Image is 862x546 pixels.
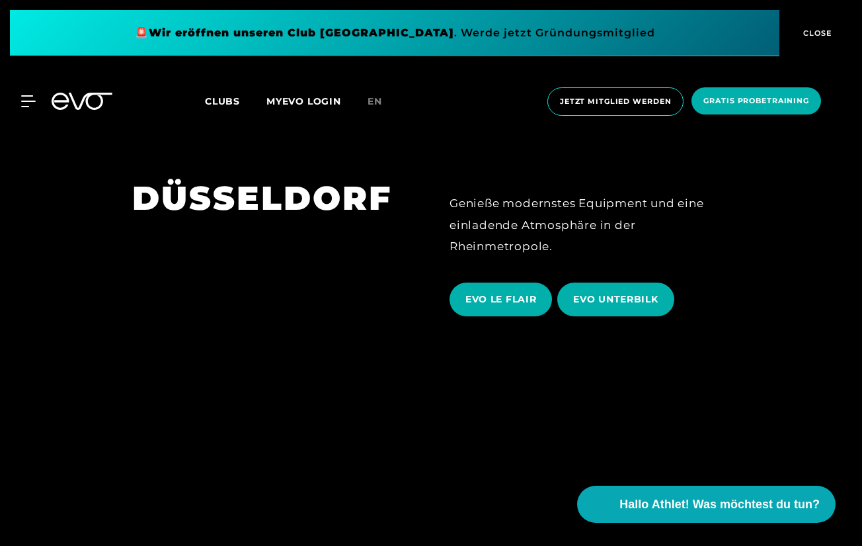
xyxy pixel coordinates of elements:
[577,486,836,523] button: Hallo Athlet! Was möchtest du tun?
[619,496,820,514] span: Hallo Athlet! Was möchtest du tun?
[560,96,671,107] span: Jetzt Mitglied werden
[132,177,412,220] h1: DÜSSELDORF
[368,95,382,107] span: en
[368,94,398,109] a: en
[779,10,852,56] button: CLOSE
[573,293,658,306] span: EVO UNTERBILK
[450,193,730,257] div: Genieße modernstes Equipment und eine einladende Atmosphäre in der Rheinmetropole.
[465,293,536,306] span: EVO LE FLAIR
[543,87,687,116] a: Jetzt Mitglied werden
[450,273,557,326] a: EVO LE FLAIR
[687,87,825,116] a: Gratis Probetraining
[800,27,832,39] span: CLOSE
[557,273,679,326] a: EVO UNTERBILK
[266,95,341,107] a: MYEVO LOGIN
[205,95,240,107] span: Clubs
[205,95,266,107] a: Clubs
[703,95,809,107] span: Gratis Probetraining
